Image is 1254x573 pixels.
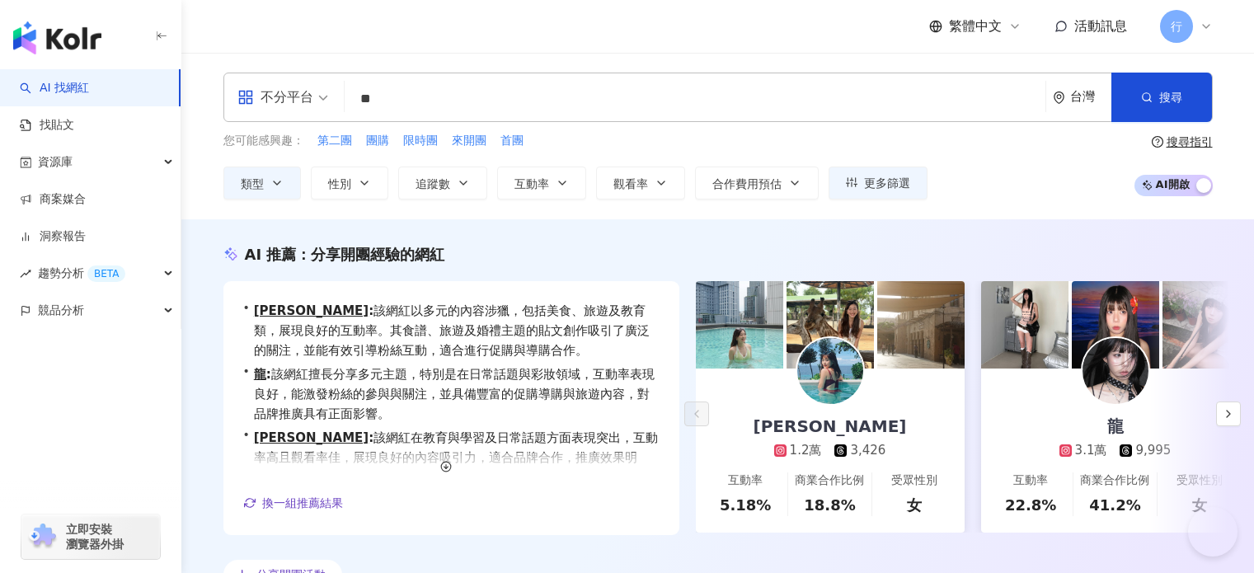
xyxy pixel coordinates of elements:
div: 22.8% [1005,495,1056,515]
span: 繁體中文 [949,17,1002,35]
span: 立即安裝 瀏覽器外掛 [66,522,124,552]
img: post-image [1162,281,1250,369]
div: 搜尋指引 [1167,135,1213,148]
span: 該網紅以多元的內容涉獵，包括美食、旅遊及教育類，展現良好的互動率。其食譜、旅遊及婚禮主題的貼文創作吸引了廣泛的關注，並能有效引導粉絲互動，適合進行促購與導購合作。 [254,301,660,360]
img: KOL Avatar [1083,338,1148,404]
a: [PERSON_NAME] [254,303,369,318]
div: • [243,364,660,424]
iframe: Help Scout Beacon - Open [1188,507,1238,557]
div: • [243,301,660,360]
span: 換一組推薦結果 [262,496,343,510]
span: 追蹤數 [416,177,450,190]
a: searchAI 找網紅 [20,80,89,96]
span: 競品分析 [38,292,84,329]
img: logo [13,21,101,54]
div: 商業合作比例 [795,472,864,489]
div: 商業合作比例 [1080,472,1149,489]
div: 1.2萬 [790,442,822,459]
button: 換一組推薦結果 [243,491,344,515]
div: BETA [87,265,125,282]
div: 台灣 [1070,90,1111,104]
div: 受眾性別 [891,472,937,489]
button: 互動率 [497,167,586,200]
span: 該網紅在教育與學習及日常話題方面表現突出，互動率高且觀看率佳，展現良好的內容吸引力，適合品牌合作，推廣效果明顯。 [254,428,660,487]
span: 類型 [241,177,264,190]
img: chrome extension [26,524,59,550]
a: 洞察報告 [20,228,86,245]
span: 來開團 [452,133,486,149]
span: 首團 [500,133,524,149]
a: 找貼文 [20,117,74,134]
span: 性別 [328,177,351,190]
span: rise [20,268,31,279]
span: 合作費用預估 [712,177,782,190]
a: 龍 [254,367,266,382]
button: 來開團 [451,132,487,150]
span: environment [1053,92,1065,104]
span: 趨勢分析 [38,255,125,292]
button: 團購 [365,132,390,150]
button: 追蹤數 [398,167,487,200]
span: 互動率 [514,177,549,190]
span: 行 [1171,17,1182,35]
span: : [369,303,373,318]
img: post-image [877,281,965,369]
span: 觀看率 [613,177,648,190]
span: 第二團 [317,133,352,149]
span: 更多篩選 [864,176,910,190]
div: 女 [1192,495,1207,515]
div: 受眾性別 [1177,472,1223,489]
div: 龍 [1091,415,1140,438]
span: 團購 [366,133,389,149]
a: 龍3.1萬9,995互動率22.8%商業合作比例41.2%受眾性別女 [981,369,1250,533]
img: post-image [1072,281,1159,369]
a: [PERSON_NAME]1.2萬3,426互動率5.18%商業合作比例18.8%受眾性別女 [696,369,965,533]
span: appstore [237,89,254,106]
button: 首團 [500,132,524,150]
img: post-image [981,281,1068,369]
button: 合作費用預估 [695,167,819,200]
span: 資源庫 [38,143,73,181]
button: 第二團 [317,132,353,150]
img: post-image [696,281,783,369]
div: [PERSON_NAME] [737,415,923,438]
div: 不分平台 [237,84,313,110]
a: [PERSON_NAME] [254,430,369,445]
div: 41.2% [1089,495,1140,515]
span: : [266,367,271,382]
div: 18.8% [804,495,855,515]
div: 女 [907,495,922,515]
button: 類型 [223,167,301,200]
div: AI 推薦 ： [245,244,445,265]
a: chrome extension立即安裝 瀏覽器外掛 [21,514,160,559]
div: 互動率 [728,472,763,489]
div: 3,426 [850,442,885,459]
img: KOL Avatar [797,338,863,404]
span: 分享開團經驗的網紅 [311,246,444,263]
button: 更多篩選 [829,167,928,200]
span: 您可能感興趣： [223,133,304,149]
button: 搜尋 [1111,73,1212,122]
div: 互動率 [1013,472,1048,489]
div: 3.1萬 [1075,442,1107,459]
span: 限時團 [403,133,438,149]
button: 性別 [311,167,388,200]
button: 觀看率 [596,167,685,200]
div: 9,995 [1135,442,1171,459]
span: 活動訊息 [1074,18,1127,34]
div: 5.18% [720,495,771,515]
span: question-circle [1152,136,1163,148]
img: post-image [787,281,874,369]
button: 限時團 [402,132,439,150]
span: : [369,430,373,445]
span: 搜尋 [1159,91,1182,104]
span: 該網紅擅長分享多元主題，特別是在日常話題與彩妝領域，互動率表現良好，能激發粉絲的參與與關注，並具備豐富的促購導購與旅遊內容，對品牌推廣具有正面影響。 [254,364,660,424]
a: 商案媒合 [20,191,86,208]
div: • [243,428,660,487]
